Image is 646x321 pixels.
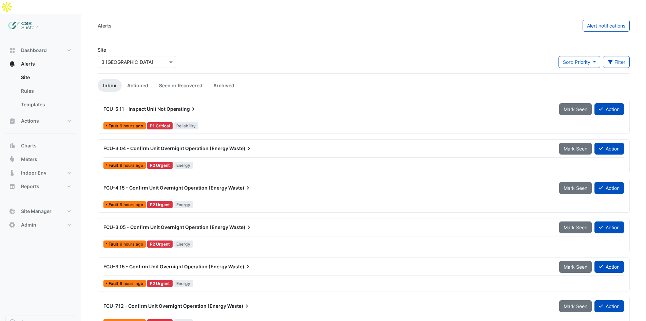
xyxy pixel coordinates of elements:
button: Reports [5,180,76,193]
span: FCU-3.05 - Confirm Unit Overnight Operation (Energy [103,224,228,230]
span: Fault [109,124,120,128]
button: Admin [5,218,76,232]
div: P2 Urgent [147,240,173,248]
app-icon: Dashboard [9,47,16,54]
app-icon: Charts [9,142,16,149]
span: Waste) [229,224,252,231]
span: Indoor Env [21,170,46,176]
span: Mark Seen [564,264,587,270]
span: FCU-3.04 - Confirm Unit Overnight Operation (Energy [103,145,228,151]
button: Charts [5,139,76,153]
span: Mark Seen [564,185,587,191]
span: Alerts [21,60,35,67]
span: Actions [21,118,39,124]
span: Sort: Priority [563,59,590,65]
button: Action [594,300,624,312]
span: Fault [109,282,120,286]
button: Site Manager [5,204,76,218]
span: Operating [167,106,197,112]
button: Action [594,103,624,115]
span: FCU-7.12 - Confirm Unit Overnight Operation (Energy [103,303,226,309]
span: FCU-3.15 - Confirm Unit Overnight Operation (Energy [103,264,227,269]
span: Dashboard [21,47,47,54]
app-icon: Alerts [9,60,16,67]
span: Mon 08-Sep-2025 04:15 BST [120,242,143,247]
button: Alert notifications [583,20,630,32]
app-icon: Meters [9,156,16,163]
span: Mon 08-Sep-2025 04:15 BST [120,202,143,207]
span: Energy [174,240,193,248]
span: Energy [174,280,193,287]
div: Alerts [5,71,76,114]
a: Site [16,71,76,84]
app-icon: Admin [9,221,16,228]
button: Action [594,143,624,155]
button: Filter [603,56,630,68]
button: Mark Seen [559,143,592,155]
span: Mark Seen [564,106,587,112]
a: Archived [208,79,240,92]
app-icon: Indoor Env [9,170,16,176]
a: Templates [16,98,76,111]
span: Energy [174,201,193,208]
span: Waste) [227,303,250,309]
span: Fault [109,203,120,207]
span: Admin [21,221,36,228]
button: Action [594,221,624,233]
div: P2 Urgent [147,162,173,169]
span: FCU-4.15 - Confirm Unit Overnight Operation (Energy [103,185,227,191]
span: Mark Seen [564,303,587,309]
div: Alerts [98,22,112,29]
button: Mark Seen [559,261,592,273]
span: Mon 08-Sep-2025 04:15 BST [120,123,143,128]
span: Fault [109,242,120,246]
button: Mark Seen [559,221,592,233]
span: Site Manager [21,208,52,215]
span: Fault [109,163,120,167]
label: Site [98,46,106,53]
a: Actioned [122,79,154,92]
span: FCU-5.11 - Inspect Unit Not [103,106,165,112]
button: Meters [5,153,76,166]
span: Waste) [229,145,252,152]
a: Seen or Recovered [154,79,208,92]
a: Rules [16,84,76,98]
span: Waste) [228,184,251,191]
iframe: Intercom live chat [623,298,639,314]
button: Mark Seen [559,103,592,115]
button: Action [594,182,624,194]
app-icon: Actions [9,118,16,124]
button: Alerts [5,57,76,71]
button: Action [594,261,624,273]
img: Company Logo [8,19,39,33]
span: Reports [21,183,39,190]
button: Mark Seen [559,300,592,312]
span: Mark Seen [564,146,587,151]
button: Actions [5,114,76,128]
a: Inbox [98,79,122,92]
button: Sort: Priority [559,56,600,68]
app-icon: Reports [9,183,16,190]
button: Mark Seen [559,182,592,194]
div: P1 Critical [147,122,173,129]
span: Energy [174,162,193,169]
span: Reliability [174,122,199,129]
span: Mon 08-Sep-2025 04:15 BST [120,281,143,286]
span: Alert notifications [587,23,625,29]
div: P2 Urgent [147,201,173,208]
span: Mon 08-Sep-2025 04:15 BST [120,163,143,168]
span: Charts [21,142,37,149]
app-icon: Site Manager [9,208,16,215]
button: Dashboard [5,43,76,57]
div: P2 Urgent [147,280,173,287]
button: Indoor Env [5,166,76,180]
span: Meters [21,156,37,163]
span: Waste) [228,263,251,270]
span: Mark Seen [564,225,587,230]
